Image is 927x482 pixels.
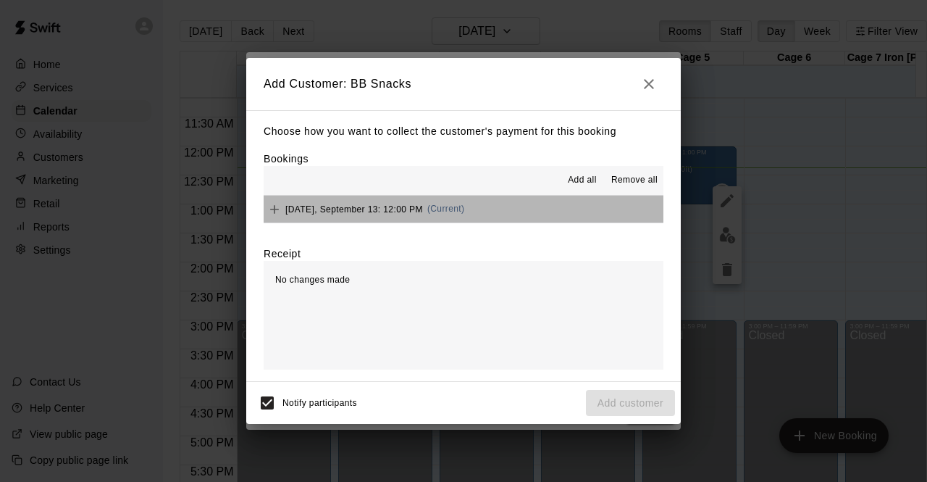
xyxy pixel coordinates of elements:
button: Add all [559,169,605,192]
p: Choose how you want to collect the customer's payment for this booking [264,122,663,141]
h2: Add Customer: BB Snacks [246,58,681,110]
label: Receipt [264,246,301,261]
span: Remove all [611,173,658,188]
button: Remove all [605,169,663,192]
span: Add [264,203,285,214]
span: [DATE], September 13: 12:00 PM [285,204,423,214]
span: Add all [568,173,597,188]
span: No changes made [275,275,350,285]
span: Notify participants [282,398,357,408]
label: Bookings [264,153,309,165]
span: (Current) [427,204,465,214]
button: Add[DATE], September 13: 12:00 PM(Current) [264,196,663,223]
